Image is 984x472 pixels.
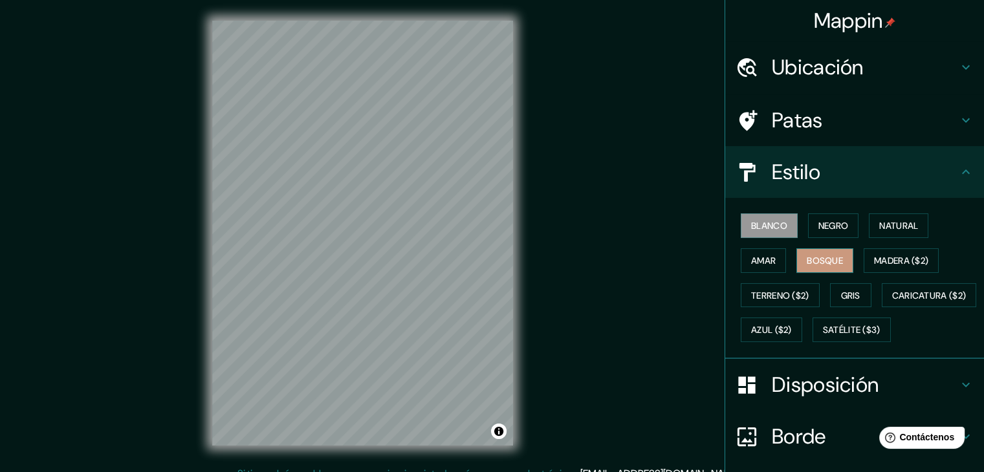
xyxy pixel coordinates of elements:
button: Amar [741,248,786,273]
button: Activar o desactivar atribución [491,424,507,439]
font: Madera ($2) [874,255,928,266]
button: Satélite ($3) [813,317,891,342]
font: Amar [751,255,776,266]
div: Borde [725,411,984,462]
font: Mappin [814,7,883,34]
font: Terreno ($2) [751,290,809,301]
font: Satélite ($3) [823,325,880,336]
font: Disposición [772,371,879,398]
font: Bosque [807,255,843,266]
font: Caricatura ($2) [892,290,967,301]
button: Bosque [796,248,853,273]
font: Natural [879,220,918,231]
div: Patas [725,94,984,146]
button: Terreno ($2) [741,283,820,308]
button: Natural [869,213,928,238]
div: Ubicación [725,41,984,93]
button: Caricatura ($2) [882,283,977,308]
font: Estilo [772,158,820,186]
font: Azul ($2) [751,325,792,336]
font: Gris [841,290,860,301]
canvas: Mapa [212,21,513,445]
button: Madera ($2) [864,248,939,273]
iframe: Lanzador de widgets de ayuda [869,422,970,458]
button: Blanco [741,213,798,238]
div: Disposición [725,359,984,411]
img: pin-icon.png [885,17,895,28]
font: Borde [772,423,826,450]
button: Azul ($2) [741,317,802,342]
font: Ubicación [772,54,864,81]
button: Negro [808,213,859,238]
div: Estilo [725,146,984,198]
font: Negro [818,220,849,231]
button: Gris [830,283,871,308]
font: Patas [772,107,823,134]
font: Blanco [751,220,787,231]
